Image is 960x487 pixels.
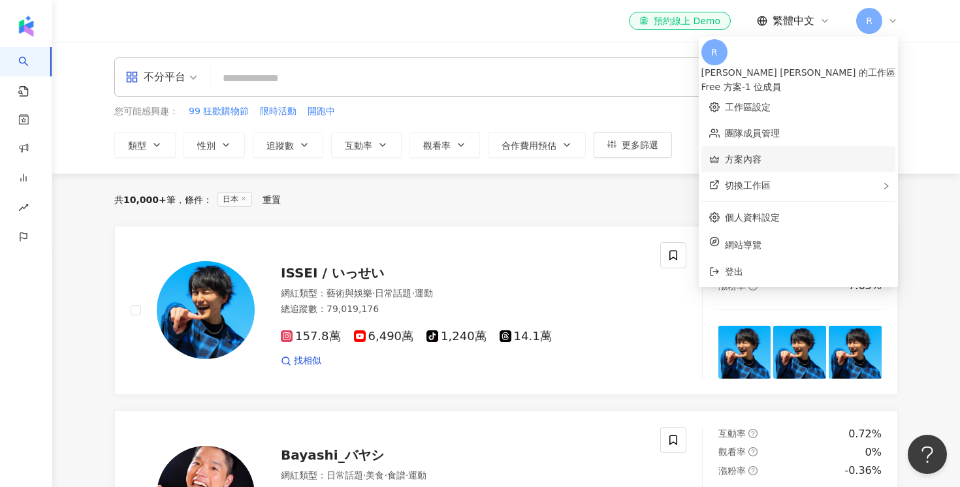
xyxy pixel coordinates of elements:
span: 繁體中文 [773,14,814,28]
span: R [711,45,718,59]
span: 漲粉率 [718,465,746,476]
div: -0.36% [844,463,882,478]
button: 更多篩選 [594,132,672,158]
span: rise [18,195,29,224]
div: 0% [865,445,882,460]
a: 團隊成員管理 [725,128,780,138]
span: 性別 [197,140,216,151]
span: 限時活動 [260,105,296,118]
div: 總追蹤數 ： 79,019,176 [281,303,645,316]
span: 食譜 [387,470,406,480]
a: KOL AvatarISSEI / いっせい網紅類型：藝術與娛樂·日常話題·運動總追蹤數：79,019,176157.8萬6,490萬1,240萬14.1萬找相似互動率question-circ... [114,226,898,395]
span: · [363,470,366,480]
span: 99 狂歡購物節 [189,105,249,118]
span: 10,000+ [123,195,167,205]
span: 互動率 [345,140,372,151]
div: [PERSON_NAME] [PERSON_NAME] 的工作區 [701,65,896,80]
span: · [384,470,387,480]
a: 方案內容 [725,154,761,165]
span: appstore [125,71,138,84]
img: KOL Avatar [157,261,255,359]
span: 觀看率 [423,140,451,151]
span: R [866,14,872,28]
span: Bayashi_バヤシ [281,447,384,463]
span: 網站導覽 [725,238,888,252]
a: 找相似 [281,354,321,368]
span: 您可能感興趣： [114,105,178,118]
div: 0.72% [848,427,882,441]
span: 切換工作區 [725,180,771,191]
iframe: Help Scout Beacon - Open [908,435,947,474]
span: · [372,288,375,298]
button: 觀看率 [409,132,480,158]
span: 互動率 [718,428,746,439]
img: logo icon [16,16,37,37]
div: 網紅類型 ： [281,287,645,300]
span: 1,240萬 [426,330,487,343]
span: 登出 [725,266,743,277]
span: 157.8萬 [281,330,341,343]
button: 性別 [184,132,245,158]
span: 運動 [408,470,426,480]
span: question-circle [748,429,758,438]
a: 工作區設定 [725,102,771,112]
span: 14.1萬 [500,330,552,343]
button: 類型 [114,132,176,158]
span: 開跑中 [308,105,335,118]
a: 預約線上 Demo [629,12,731,30]
div: 共 筆 [114,195,176,205]
div: 重置 [263,195,281,205]
span: question-circle [748,466,758,475]
span: 合作費用預估 [502,140,556,151]
button: 追蹤數 [253,132,323,158]
span: 美食 [366,470,384,480]
div: Free 方案 - 1 位成員 [701,80,896,94]
span: 6,490萬 [354,330,414,343]
span: 觀看率 [718,447,746,457]
span: 追蹤數 [266,140,294,151]
div: 不分平台 [125,67,185,87]
span: 漲粉率 [718,281,746,291]
span: 更多篩選 [622,140,658,150]
span: 日常話題 [375,288,411,298]
div: 網紅類型 ： [281,469,645,482]
span: 日常話題 [327,470,363,480]
button: 99 狂歡購物節 [188,104,249,119]
span: 找相似 [294,354,321,368]
div: 預約線上 Demo [639,14,720,27]
button: 限時活動 [259,104,297,119]
button: 互動率 [331,132,402,158]
button: 合作費用預估 [488,132,586,158]
span: 類型 [128,140,146,151]
span: · [406,470,408,480]
span: 運動 [415,288,433,298]
span: · [411,288,414,298]
span: right [882,182,890,190]
span: 條件 ： [176,195,212,205]
span: ISSEI / いっせい [281,265,384,281]
button: 開跑中 [307,104,336,119]
a: 個人資料設定 [725,212,780,223]
span: question-circle [748,447,758,456]
span: 藝術與娛樂 [327,288,372,298]
a: search [18,47,44,98]
span: 日本 [217,192,252,207]
img: post-image [718,326,771,379]
img: post-image [773,326,826,379]
img: post-image [829,326,882,379]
